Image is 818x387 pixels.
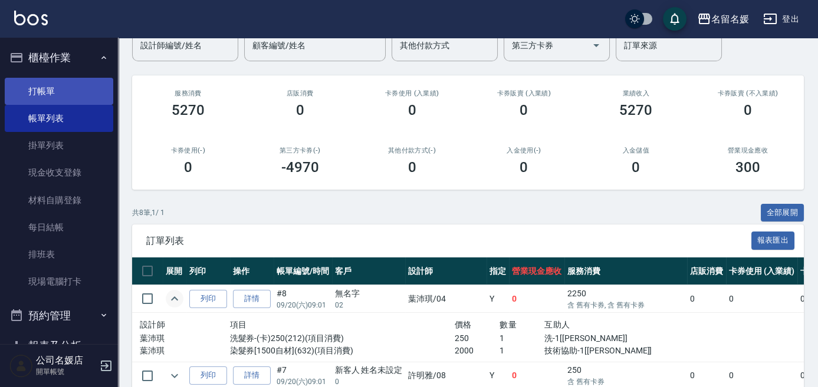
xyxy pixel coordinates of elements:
[335,300,403,310] p: 02
[408,102,416,118] h3: 0
[500,345,544,357] p: 1
[567,300,684,310] p: 含 舊有卡券, 含 舊有卡券
[567,376,684,387] p: 含 舊有卡券
[5,300,113,331] button: 預約管理
[233,366,271,385] a: 詳情
[146,147,230,154] h2: 卡券使用(-)
[5,132,113,159] a: 掛單列表
[520,102,528,118] h3: 0
[189,290,227,308] button: 列印
[166,367,183,385] button: expand row
[564,257,687,285] th: 服務消費
[332,257,406,285] th: 客戶
[163,257,186,285] th: 展開
[405,257,487,285] th: 設計師
[132,207,165,218] p: 共 8 筆, 1 / 1
[687,285,726,313] td: 0
[405,285,487,313] td: 葉沛琪 /04
[544,332,679,345] p: 洗-1[[PERSON_NAME]]
[296,102,304,118] h3: 0
[258,90,342,97] h2: 店販消費
[632,159,640,176] h3: 0
[36,355,96,366] h5: 公司名媛店
[335,364,403,376] div: 新客人 姓名未設定
[140,320,165,329] span: 設計師
[184,159,192,176] h3: 0
[744,102,752,118] h3: 0
[5,187,113,214] a: 材料自購登錄
[233,290,271,308] a: 詳情
[726,257,797,285] th: 卡券使用 (入業績)
[166,290,183,307] button: expand row
[5,78,113,105] a: 打帳單
[5,241,113,268] a: 排班表
[509,285,564,313] td: 0
[408,159,416,176] h3: 0
[619,102,652,118] h3: 5270
[14,11,48,25] img: Logo
[140,345,230,357] p: 葉沛琪
[455,320,472,329] span: 價格
[500,332,544,345] p: 1
[277,300,329,310] p: 09/20 (六) 09:01
[274,257,332,285] th: 帳單編號/時間
[274,285,332,313] td: #8
[487,257,509,285] th: 指定
[663,7,686,31] button: save
[258,147,342,154] h2: 第三方卡券(-)
[726,285,797,313] td: 0
[711,12,749,27] div: 名留名媛
[189,366,227,385] button: 列印
[230,332,455,345] p: 洗髮券-(卡)250(212)(項目消費)
[146,235,751,247] span: 訂單列表
[281,159,319,176] h3: -4970
[230,257,274,285] th: 操作
[9,354,33,378] img: Person
[761,204,804,222] button: 全部展開
[751,234,795,246] a: 報表匯出
[594,147,678,154] h2: 入金儲值
[36,366,96,377] p: 開單帳號
[146,90,230,97] h3: 服務消費
[687,257,726,285] th: 店販消費
[544,345,679,357] p: 技術協助-1[[PERSON_NAME]]
[370,147,454,154] h2: 其他付款方式(-)
[186,257,230,285] th: 列印
[758,8,804,30] button: 登出
[564,285,687,313] td: 2250
[5,330,113,361] button: 報表及分析
[335,287,403,300] div: 無名字
[482,147,566,154] h2: 入金使用(-)
[5,214,113,241] a: 每日結帳
[509,257,564,285] th: 營業現金應收
[455,332,500,345] p: 250
[487,285,509,313] td: Y
[735,159,760,176] h3: 300
[482,90,566,97] h2: 卡券販賣 (入業績)
[335,376,403,387] p: 0
[5,105,113,132] a: 帳單列表
[5,159,113,186] a: 現金收支登錄
[230,345,455,357] p: 染髮券[1500自材](632)(項目消費)
[751,231,795,250] button: 報表匯出
[594,90,678,97] h2: 業績收入
[230,320,247,329] span: 項目
[706,147,790,154] h2: 營業現金應收
[277,376,329,387] p: 09/20 (六) 09:01
[140,332,230,345] p: 葉沛琪
[172,102,205,118] h3: 5270
[5,42,113,73] button: 櫃檯作業
[706,90,790,97] h2: 卡券販賣 (不入業績)
[692,7,754,31] button: 名留名媛
[520,159,528,176] h3: 0
[500,320,517,329] span: 數量
[455,345,500,357] p: 2000
[544,320,570,329] span: 互助人
[5,268,113,295] a: 現場電腦打卡
[587,36,606,55] button: Open
[370,90,454,97] h2: 卡券使用 (入業績)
